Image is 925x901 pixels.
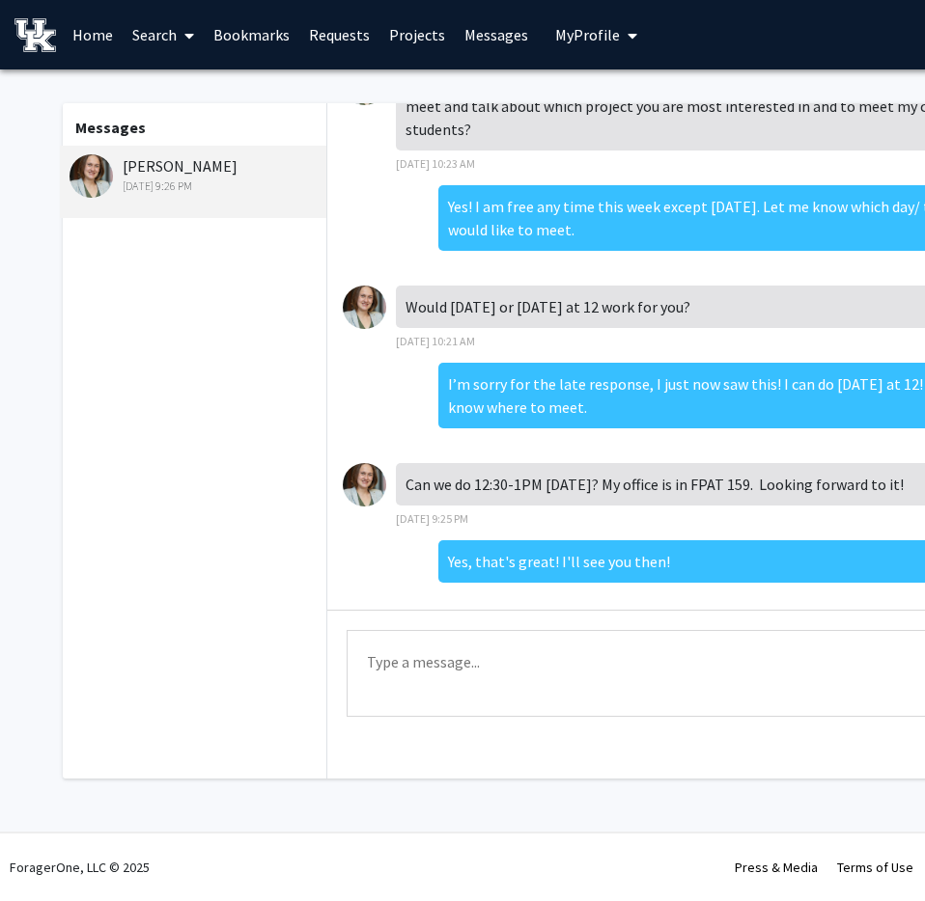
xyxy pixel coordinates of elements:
[75,118,146,137] b: Messages
[396,511,468,526] span: [DATE] 9:25 PM
[70,177,322,195] div: [DATE] 9:26 PM
[14,814,82,887] iframe: Chat
[343,286,386,329] img: Malgorzata Chwatko
[123,1,204,68] a: Search
[10,833,150,901] div: ForagerOne, LLC © 2025
[455,1,538,68] a: Messages
[14,18,56,52] img: University of Kentucky Logo
[735,859,818,876] a: Press & Media
[396,156,475,171] span: [DATE] 10:23 AM
[63,1,123,68] a: Home
[379,1,455,68] a: Projects
[396,334,475,348] span: [DATE] 10:21 AM
[70,154,322,195] div: [PERSON_NAME]
[204,1,299,68] a: Bookmarks
[343,463,386,506] img: Malgorzata Chwatko
[837,859,913,876] a: Terms of Use
[299,1,379,68] a: Requests
[70,154,113,198] img: Malgorzata Chwatko
[555,25,620,44] span: My Profile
